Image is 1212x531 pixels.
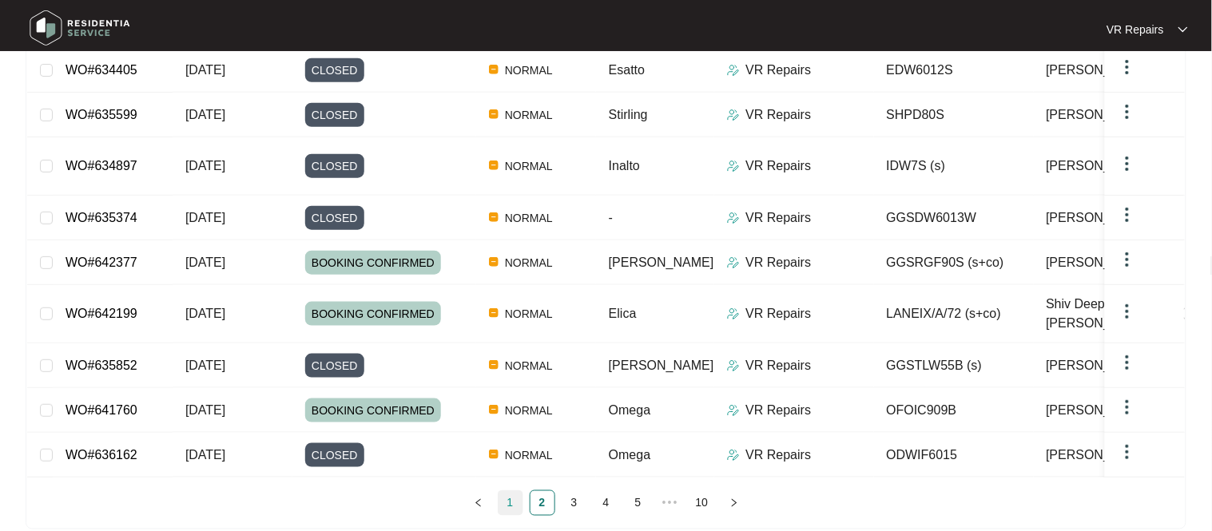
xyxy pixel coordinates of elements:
span: NORMAL [499,356,559,375]
span: [DATE] [185,256,225,269]
img: dropdown arrow [1118,302,1137,321]
span: Elica [609,307,637,320]
span: NORMAL [499,253,559,272]
img: Vercel Logo [489,360,499,370]
li: 3 [562,490,587,516]
td: GGSTLW55B (s) [874,343,1034,388]
span: [PERSON_NAME] [1047,61,1152,80]
span: CLOSED [305,103,364,127]
span: Stirling [609,108,648,121]
a: WO#635852 [66,359,137,372]
img: dropdown arrow [1118,398,1137,417]
img: Assigner Icon [727,359,740,372]
span: NORMAL [499,208,559,228]
img: Vercel Logo [489,212,499,222]
a: WO#634897 [66,159,137,172]
button: left [466,490,491,516]
p: VR Repairs [746,446,812,465]
p: VR Repairs [746,105,812,125]
span: NORMAL [499,401,559,420]
td: ODWIF6015 [874,433,1034,478]
li: Next 5 Pages [658,490,683,516]
span: [PERSON_NAME]... [1047,105,1162,125]
p: VR Repairs [1107,22,1164,38]
img: Vercel Logo [489,160,499,170]
span: [PERSON_NAME] [609,359,714,372]
span: Esatto [609,63,645,77]
span: BOOKING CONFIRMED [305,251,441,275]
a: WO#641760 [66,403,137,417]
li: Next Page [721,490,747,516]
span: NORMAL [499,61,559,80]
span: left [474,498,483,508]
img: Assigner Icon [727,64,740,77]
a: 2 [530,491,554,515]
span: CLOSED [305,354,364,378]
img: dropdown arrow [1178,26,1188,34]
span: NORMAL [499,157,559,176]
a: 1 [499,491,523,515]
p: VR Repairs [746,208,812,228]
span: CLOSED [305,58,364,82]
td: GGSDW6013W [874,196,1034,240]
span: [PERSON_NAME] [1047,157,1152,176]
li: 1 [498,490,523,516]
img: dropdown arrow [1118,57,1137,77]
td: EDW6012S [874,48,1034,93]
img: Assigner Icon [727,256,740,269]
span: [DATE] [185,307,225,320]
span: [PERSON_NAME] [1047,401,1152,420]
li: 5 [626,490,651,516]
img: dropdown arrow [1118,353,1137,372]
span: [PERSON_NAME] [1047,253,1152,272]
li: Previous Page [466,490,491,516]
span: NORMAL [499,446,559,465]
span: Omega [609,448,650,462]
span: ••• [658,490,683,516]
img: Vercel Logo [489,450,499,459]
span: Inalto [609,159,640,172]
span: [DATE] [185,63,225,77]
p: VR Repairs [746,253,812,272]
p: VR Repairs [746,304,812,323]
span: CLOSED [305,206,364,230]
img: dropdown arrow [1118,205,1137,224]
img: Assigner Icon [727,212,740,224]
span: [PERSON_NAME] [609,256,714,269]
p: VR Repairs [746,61,812,80]
span: [DATE] [185,359,225,372]
span: [DATE] [185,403,225,417]
span: - [609,211,613,224]
img: Vercel Logo [489,257,499,267]
a: WO#636162 [66,448,137,462]
a: 5 [626,491,650,515]
span: NORMAL [499,304,559,323]
span: [PERSON_NAME]... [1047,446,1162,465]
img: Vercel Logo [489,308,499,318]
span: CLOSED [305,154,364,178]
span: BOOKING CONFIRMED [305,398,441,422]
span: Omega [609,403,650,417]
img: Assigner Icon [727,307,740,320]
a: WO#634405 [66,63,137,77]
img: Vercel Logo [489,405,499,414]
li: 10 [689,490,715,516]
li: 4 [594,490,619,516]
span: [DATE] [185,448,225,462]
button: right [721,490,747,516]
img: Assigner Icon [727,109,740,121]
a: 10 [690,491,714,515]
td: OFOIC909B [874,388,1034,433]
a: 4 [594,491,618,515]
td: GGSRGF90S (s+co) [874,240,1034,285]
span: [PERSON_NAME] [1047,208,1152,228]
span: [DATE] [185,108,225,121]
p: VR Repairs [746,356,812,375]
p: VR Repairs [746,157,812,176]
span: NORMAL [499,105,559,125]
td: IDW7S (s) [874,137,1034,196]
span: Shiv Deep [PERSON_NAME] [1047,295,1173,333]
img: dropdown arrow [1118,442,1137,462]
span: [DATE] [185,211,225,224]
img: Assigner Icon [727,404,740,417]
